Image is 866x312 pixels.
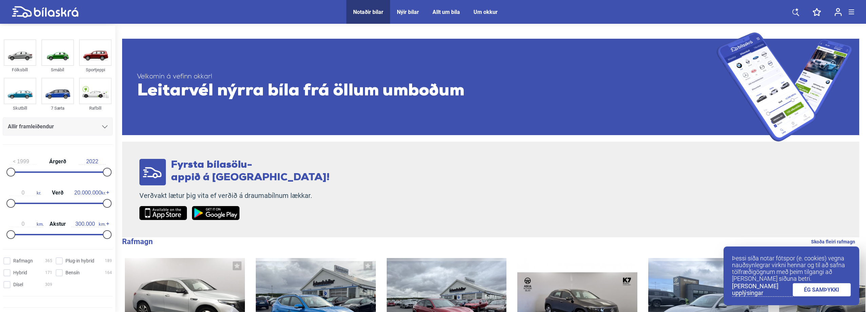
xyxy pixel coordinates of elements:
b: Rafmagn [122,237,153,246]
span: 164 [105,269,112,276]
span: Plug-in hybrid [65,257,94,264]
span: Leitarvél nýrra bíla frá öllum umboðum [137,81,717,102]
span: Velkomin á vefinn okkar! [137,73,717,81]
a: Notaðir bílar [353,9,383,15]
span: km. [72,221,106,227]
span: Akstur [48,221,68,227]
span: Rafmagn [13,257,33,264]
span: Dísel [13,281,23,288]
p: Verðvakt lætur þig vita ef verðið á draumabílnum lækkar. [139,191,330,200]
a: Nýir bílar [397,9,419,15]
span: kr. [9,190,41,196]
div: Rafbíll [79,104,112,112]
span: Árgerð [47,159,68,164]
img: user-login.svg [834,8,842,16]
a: Allt um bíla [432,9,460,15]
span: 365 [45,257,52,264]
span: 171 [45,269,52,276]
span: Hybrid [13,269,27,276]
a: [PERSON_NAME] upplýsingar [732,283,793,297]
div: 7 Sæta [41,104,74,112]
span: Verð [50,190,65,196]
span: 189 [105,257,112,264]
div: Sportjeppi [79,66,112,74]
a: ÉG SAMÞYKKI [793,283,851,296]
a: Velkomin á vefinn okkar!Leitarvél nýrra bíla frá öllum umboðum [122,32,859,142]
span: Bensín [65,269,80,276]
span: Allir framleiðendur [8,122,54,131]
p: Þessi síða notar fótspor (e. cookies) vegna nauðsynlegrar virkni hennar og til að safna tölfræðig... [732,255,851,282]
span: 309 [45,281,52,288]
span: km. [9,221,44,227]
a: Um okkur [474,9,498,15]
div: Fólksbíll [4,66,36,74]
span: Fyrsta bílasölu- appið á [GEOGRAPHIC_DATA]! [171,160,330,183]
a: Skoða fleiri rafmagn [811,237,855,246]
div: Smábíl [41,66,74,74]
div: Skutbíll [4,104,36,112]
span: kr. [74,190,106,196]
